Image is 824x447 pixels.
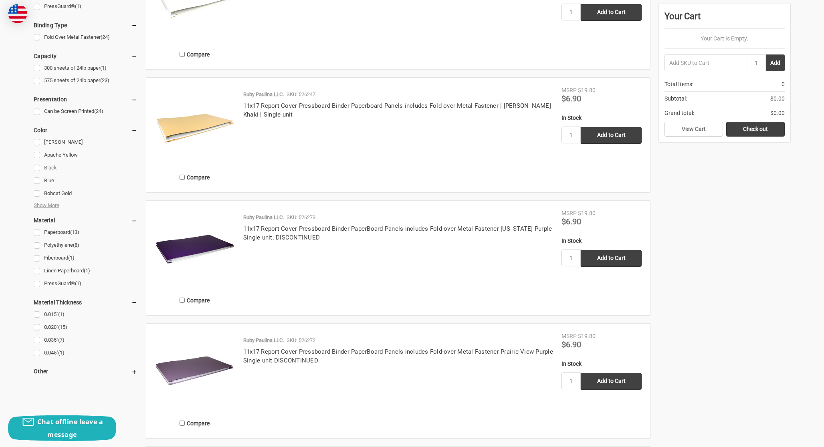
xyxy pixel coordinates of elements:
span: (1) [84,268,90,274]
a: Polyethylene [34,240,137,251]
a: Check out [726,122,785,137]
a: Bobcat Gold [34,188,137,199]
span: $19.80 [578,210,596,216]
p: Ruby Paulina LLC. [243,91,284,99]
span: (1) [75,280,81,286]
a: 575 sheets of 24lb paper [34,75,137,86]
a: 0.020" [34,322,137,333]
a: 0.015" [34,309,137,320]
a: 11x17 Report Cover Pressboard Binder PaperBoard Panels includes Fold-over Metal Fastener Prairie ... [243,348,553,364]
img: duty and tax information for United States [8,4,27,23]
span: $6.90 [561,217,581,226]
label: Compare [155,48,235,61]
div: MSRP [561,86,577,95]
span: $0.00 [770,109,785,117]
a: Linen Paperboard [34,266,137,276]
p: SKU: 526273 [287,213,315,221]
span: $19.80 [578,333,596,339]
span: Total Items: [664,80,693,89]
a: [PERSON_NAME] [34,137,137,148]
h5: Other [34,366,137,376]
span: (13) [70,229,79,235]
a: PressGuard® [34,278,137,289]
label: Compare [155,294,235,307]
div: In Stock [561,237,642,245]
div: In Stock [561,114,642,122]
span: (1) [58,350,65,356]
h5: Binding Type [34,20,137,30]
span: $6.90 [561,94,581,103]
input: Compare [180,175,185,180]
a: 0.045" [34,348,137,358]
a: 300 sheets of 24lb paper [34,63,137,74]
span: (1) [68,255,75,261]
span: (8) [73,242,79,248]
input: Add to Cart [581,127,642,144]
a: Blue [34,175,137,186]
a: Black [34,163,137,173]
p: Your Cart Is Empty. [664,34,785,43]
span: $0.00 [770,95,785,103]
input: Add to Cart [581,250,642,267]
a: 0.035" [34,335,137,346]
img: 11x17 Report Cover Pressboard Binder PaperBoard Panels includes Fold-over Metal Fastener Prairie ... [155,332,235,412]
a: Fiberboard [34,253,137,264]
a: 11x17 Report Cover Pressboard Binder Paperboard Panels includes Fold-over Metal Fastener | [PERSO... [243,102,551,119]
span: (24) [101,34,110,40]
a: 11x17 Report Cover Pressboard Binder PaperBoard Panels includes Fold-over Metal Fastener [US_STAT... [243,225,552,242]
div: MSRP [561,209,577,217]
h5: Material Thickness [34,298,137,307]
a: PressGuard® [34,1,137,12]
a: Fold Over Metal Fastener [34,32,137,43]
p: SKU: 526247 [287,91,315,99]
span: (1) [58,311,65,317]
a: Paperboard [34,227,137,238]
a: View Cart [664,122,723,137]
button: Chat offline leave a message [8,415,116,441]
input: Compare [180,298,185,303]
span: (23) [100,77,109,83]
span: Show More [34,201,59,209]
input: Compare [180,421,185,426]
span: $6.90 [561,340,581,349]
span: $19.80 [578,87,596,93]
input: Compare [180,52,185,57]
span: Subtotal: [664,95,687,103]
span: (1) [75,3,81,9]
label: Compare [155,417,235,430]
p: Ruby Paulina LLC. [243,213,284,221]
h5: Material [34,215,137,225]
input: Add to Cart [581,373,642,390]
span: Chat offline leave a message [37,417,103,439]
div: Your Cart [664,10,785,29]
div: MSRP [561,332,577,340]
input: Add to Cart [581,4,642,21]
span: Grand total: [664,109,694,117]
span: (7) [58,337,65,343]
h5: Color [34,125,137,135]
p: SKU: 526272 [287,336,315,344]
a: Apache Yellow [34,150,137,161]
p: Ruby Paulina LLC. [243,336,284,344]
span: (24) [94,108,103,114]
span: (15) [58,324,67,330]
div: In Stock [561,360,642,368]
a: Can be Screen Printed [34,106,137,117]
img: 11x17 Report Cover Pressboard Binder Paperboard Panels includes Fold-over Metal Fastener | Woffor... [155,86,235,166]
input: Add SKU to Cart [664,54,747,71]
h5: Capacity [34,51,137,61]
span: 0 [782,80,785,89]
iframe: Google Customer Reviews [758,425,824,447]
img: 11x17 Report Cover Pressboard Binder PaperBoard Panels includes Fold-over Metal Fastener Louisian... [155,209,235,289]
span: (1) [100,65,107,71]
button: Add [766,54,785,71]
h5: Presentation [34,95,137,104]
label: Compare [155,171,235,184]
